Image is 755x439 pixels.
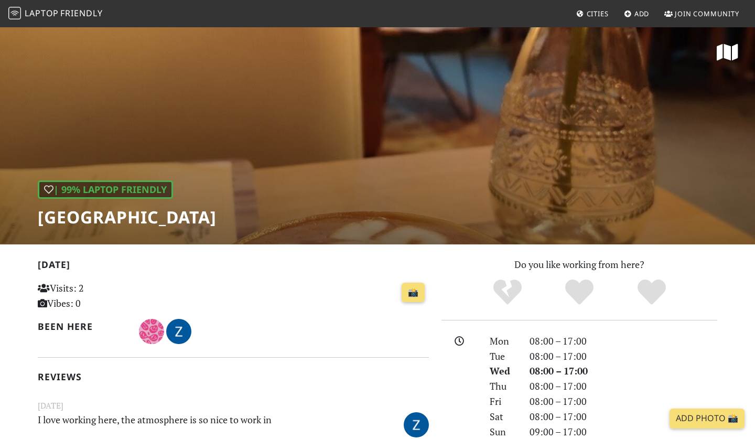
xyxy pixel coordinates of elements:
h1: [GEOGRAPHIC_DATA] [38,207,217,227]
small: [DATE] [31,399,435,412]
div: 08:00 – 17:00 [523,379,724,394]
div: 08:00 – 17:00 [523,334,724,349]
div: 08:00 – 17:00 [523,363,724,379]
a: Cities [572,4,613,23]
div: Fri [483,394,523,409]
a: 📸 [402,283,425,303]
span: foodzoen [166,324,191,337]
div: 08:00 – 17:00 [523,394,724,409]
p: Do you like working from here? [441,257,717,272]
p: Visits: 2 Vibes: 0 [38,281,160,311]
div: 08:00 – 17:00 [523,409,724,424]
a: Add [620,4,654,23]
div: 08:00 – 17:00 [523,349,724,364]
span: Join Community [675,9,739,18]
div: Wed [483,363,523,379]
img: 5063-zoe.jpg [166,319,191,344]
img: 5063-zoe.jpg [404,412,429,437]
a: Join Community [660,4,743,23]
div: Definitely! [616,278,688,307]
div: Sat [483,409,523,424]
span: Laptop [25,7,59,19]
h2: Reviews [38,371,429,382]
span: Friendly [60,7,102,19]
a: LaptopFriendly LaptopFriendly [8,5,103,23]
a: Add Photo 📸 [670,409,745,429]
span: foodzoen [404,417,429,430]
span: Kato van der Pol [139,324,166,337]
div: No [471,278,544,307]
h2: [DATE] [38,259,429,274]
img: LaptopFriendly [8,7,21,19]
div: Thu [483,379,523,394]
div: Mon [483,334,523,349]
img: 5615-kato.jpg [139,319,164,344]
div: Tue [483,349,523,364]
div: | 99% Laptop Friendly [38,180,173,199]
div: Yes [543,278,616,307]
span: Cities [587,9,609,18]
p: I love working here, the atmosphere is so nice to work in [31,412,368,436]
h2: Been here [38,321,126,332]
span: Add [634,9,650,18]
